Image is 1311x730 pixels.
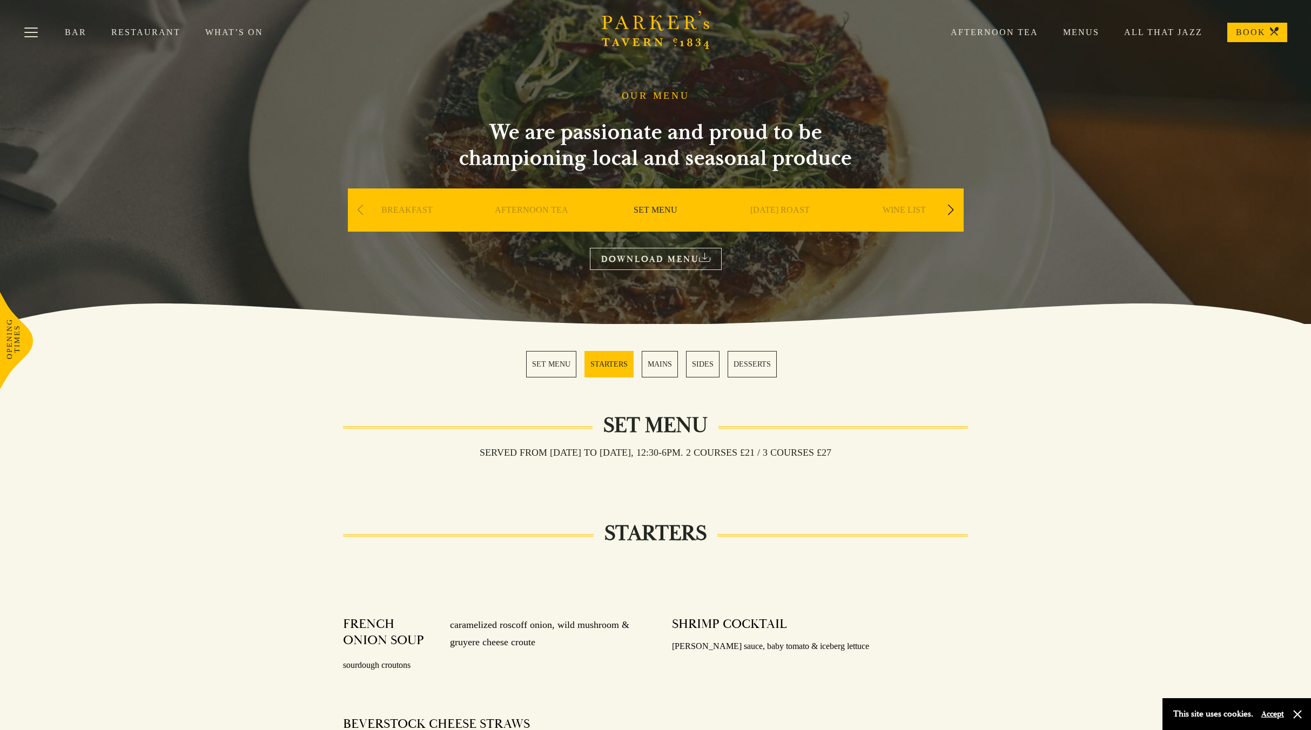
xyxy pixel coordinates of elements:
[1292,709,1303,720] button: Close and accept
[596,188,715,264] div: 3 / 9
[672,616,787,632] h4: SHRIMP COCKTAIL
[642,351,678,377] a: 3 / 5
[353,198,368,222] div: Previous slide
[721,188,839,264] div: 4 / 9
[1173,706,1253,722] p: This site uses cookies.
[526,351,576,377] a: 1 / 5
[495,205,568,248] a: AFTERNOON TEA
[845,188,964,264] div: 5 / 9
[381,205,433,248] a: BREAKFAST
[593,413,718,438] h2: Set Menu
[634,205,677,248] a: SET MENU
[883,205,926,248] a: WINE LIST
[472,188,591,264] div: 2 / 9
[750,205,810,248] a: [DATE] ROAST
[1261,709,1284,719] button: Accept
[594,521,717,546] h2: STARTERS
[672,639,969,654] p: [PERSON_NAME] sauce, baby tomato & iceberg lettuce
[440,119,872,171] h2: We are passionate and proud to be championing local and seasonal produce
[728,351,777,377] a: 5 / 5
[343,658,640,673] p: sourdough croutons
[343,616,439,651] h4: FRENCH ONION SOUP
[469,447,842,458] h3: Served from [DATE] to [DATE], 12:30-6pm. 2 COURSES £21 / 3 COURSES £27
[590,248,722,270] a: DOWNLOAD MENU
[944,198,958,222] div: Next slide
[439,616,640,651] p: caramelized roscoff onion, wild mushroom & gruyere cheese croute
[686,351,720,377] a: 4 / 5
[622,90,690,102] h1: OUR MENU
[348,188,467,264] div: 1 / 9
[584,351,634,377] a: 2 / 5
